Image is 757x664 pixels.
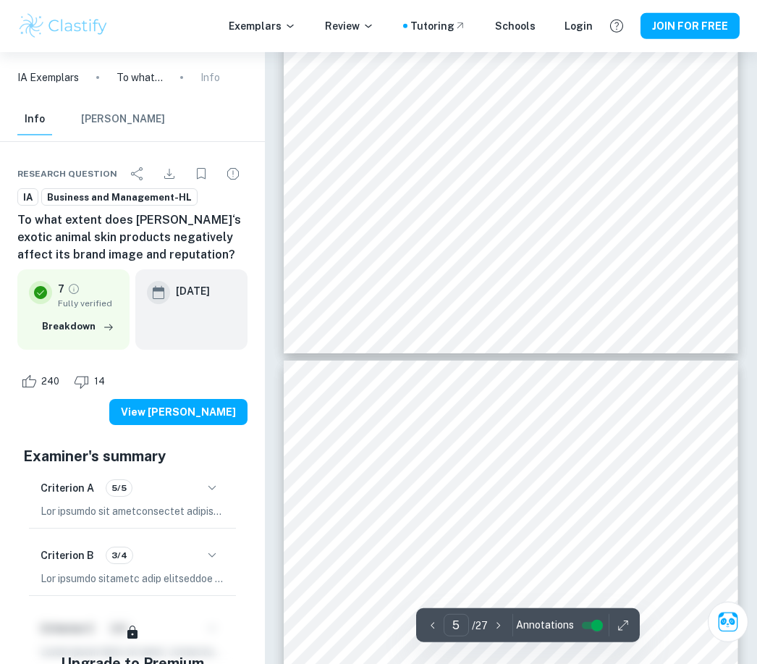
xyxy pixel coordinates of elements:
[123,159,152,188] div: Share
[472,618,488,634] p: / 27
[17,211,248,264] h6: To what extent does [PERSON_NAME]‘s exotic animal skin products negatively affect its brand image...
[33,374,67,389] span: 240
[67,282,80,295] a: Grade fully verified
[229,18,296,34] p: Exemplars
[17,104,52,135] button: Info
[708,602,748,642] button: Ask Clai
[70,370,113,393] div: Dislike
[325,18,374,34] p: Review
[17,12,109,41] img: Clastify logo
[495,18,536,34] a: Schools
[200,70,220,85] p: Info
[58,281,64,297] p: 7
[58,297,118,310] span: Fully verified
[81,104,165,135] button: [PERSON_NAME]
[23,445,242,467] h5: Examiner's summary
[41,547,94,563] h6: Criterion B
[109,399,248,425] button: View [PERSON_NAME]
[41,571,224,587] p: Lor ipsumdo sitametc adip elitseddoe temporinc, utlab etdo magnaa eni adminimv quisn. Exe ullamco...
[106,482,132,495] span: 5/5
[187,159,216,188] div: Bookmark
[17,167,117,180] span: Research question
[564,18,593,34] a: Login
[17,188,38,206] a: IA
[18,190,38,205] span: IA
[176,283,210,299] h6: [DATE]
[38,316,118,337] button: Breakdown
[117,70,163,85] p: To what extent does [PERSON_NAME]‘s exotic animal skin products negatively affect its brand image...
[17,370,67,393] div: Like
[640,13,740,39] button: JOIN FOR FREE
[86,374,113,389] span: 14
[410,18,466,34] a: Tutoring
[41,480,94,496] h6: Criterion A
[41,188,198,206] a: Business and Management-HL
[516,618,574,633] span: Annotations
[41,503,224,519] p: Lor ipsumdo sit ametconsectet adipiscing eli sed doeiusm te "incidi" utl etdolor magnaaliq en ad ...
[155,159,184,188] div: Download
[219,159,248,188] div: Report issue
[106,549,132,562] span: 3/4
[42,190,197,205] span: Business and Management-HL
[17,70,79,85] a: IA Exemplars
[604,14,629,38] button: Help and Feedback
